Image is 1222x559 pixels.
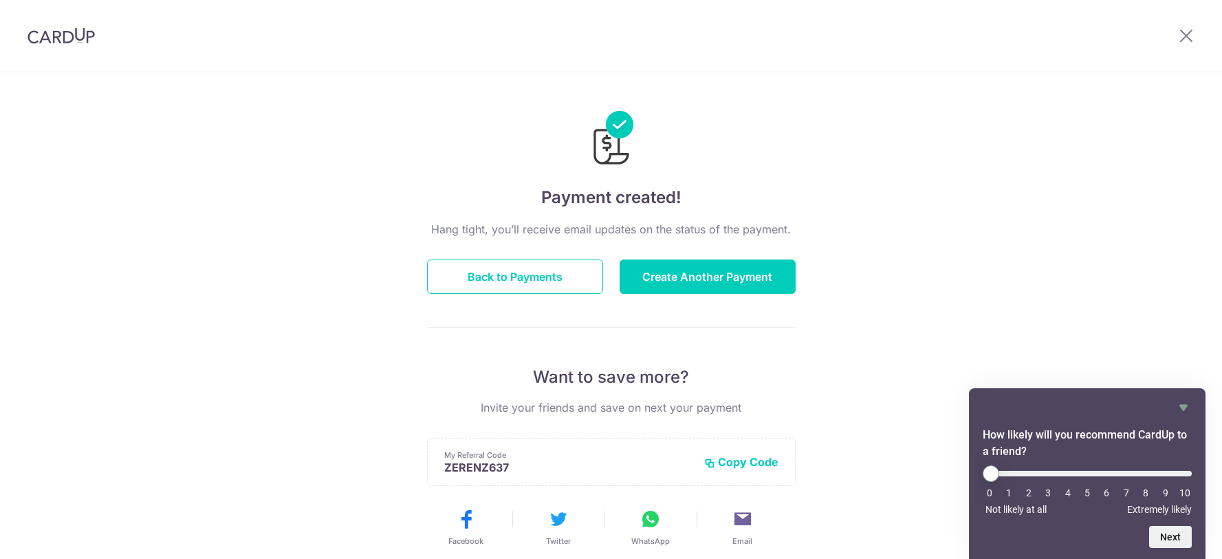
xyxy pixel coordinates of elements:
div: How likely will you recommend CardUp to a friend? Select an option from 0 to 10, with 0 being Not... [983,399,1192,548]
span: Not likely at all [985,504,1047,515]
img: Payments [589,111,633,169]
button: Next question [1149,526,1192,548]
li: 7 [1120,487,1133,498]
li: 6 [1100,487,1113,498]
span: Facebook [448,536,483,547]
p: Hang tight, you’ll receive email updates on the status of the payment. [427,221,796,238]
p: Want to save more? [427,366,796,388]
span: Twitter [546,536,571,547]
button: Create Another Payment [620,260,796,294]
button: Back to Payments [427,260,603,294]
span: WhatsApp [631,536,670,547]
button: WhatsApp [610,508,691,547]
button: Hide survey [1175,399,1192,416]
span: Email [732,536,752,547]
p: Invite your friends and save on next your payment [427,399,796,416]
button: Copy Code [704,455,778,469]
li: 2 [1022,487,1036,498]
span: Extremely likely [1127,504,1192,515]
p: My Referral Code [444,450,693,461]
div: How likely will you recommend CardUp to a friend? Select an option from 0 to 10, with 0 being Not... [983,465,1192,515]
button: Facebook [426,508,507,547]
li: 10 [1178,487,1192,498]
li: 9 [1159,487,1172,498]
li: 3 [1041,487,1055,498]
img: CardUp [28,28,95,44]
li: 5 [1080,487,1094,498]
h4: Payment created! [427,185,796,210]
li: 0 [983,487,996,498]
li: 4 [1061,487,1075,498]
li: 8 [1139,487,1153,498]
p: ZERENZ637 [444,461,693,474]
button: Twitter [518,508,599,547]
li: 1 [1002,487,1016,498]
h2: How likely will you recommend CardUp to a friend? Select an option from 0 to 10, with 0 being Not... [983,427,1192,460]
button: Email [702,508,783,547]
